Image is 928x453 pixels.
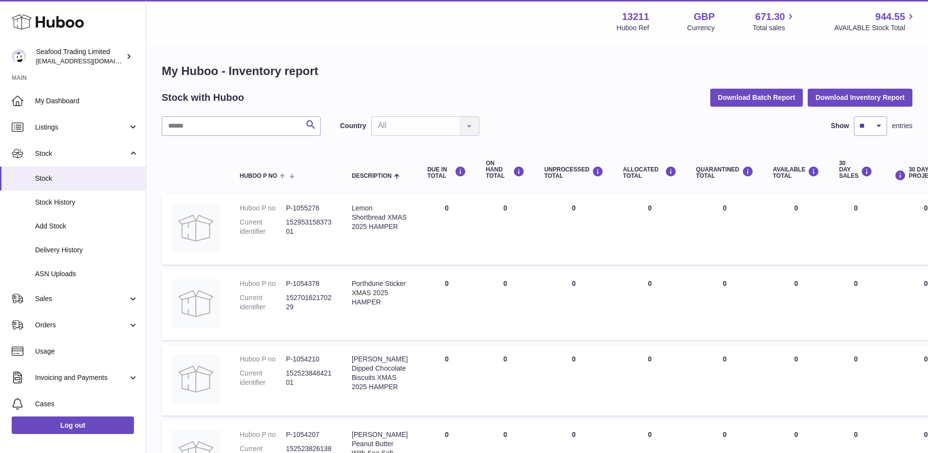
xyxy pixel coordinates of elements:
[875,10,905,23] span: 944.55
[240,430,286,439] dt: Huboo P no
[171,204,220,252] img: product image
[35,321,128,330] span: Orders
[755,10,785,23] span: 671.30
[710,89,803,106] button: Download Batch Report
[352,204,408,231] div: Lemon Shortbread XMAS 2025 HAMPER
[723,355,727,363] span: 0
[35,245,138,255] span: Delivery History
[829,194,882,264] td: 0
[35,399,138,409] span: Cases
[286,218,332,236] dd: 15295315837301
[753,10,796,33] a: 671.30 Total sales
[35,174,138,183] span: Stock
[35,198,138,207] span: Stock History
[352,279,408,307] div: Porthdune Sticker XMAS 2025 HAMPER
[763,269,830,340] td: 0
[763,345,830,415] td: 0
[35,347,138,356] span: Usage
[622,10,649,23] strong: 13211
[839,160,872,180] div: 30 DAY SALES
[753,23,796,33] span: Total sales
[773,166,820,179] div: AVAILABLE Total
[723,280,727,287] span: 0
[427,166,466,179] div: DUE IN TOTAL
[696,166,754,179] div: QUARANTINED Total
[534,194,613,264] td: 0
[162,91,244,104] h2: Stock with Huboo
[286,293,332,312] dd: 15270162170229
[286,204,332,213] dd: P-1055276
[35,373,128,382] span: Invoicing and Payments
[417,345,476,415] td: 0
[476,269,534,340] td: 0
[171,279,220,328] img: product image
[617,23,649,33] div: Huboo Ref
[417,194,476,264] td: 0
[35,269,138,279] span: ASN Uploads
[417,269,476,340] td: 0
[286,369,332,387] dd: 15252384842101
[763,194,830,264] td: 0
[829,345,882,415] td: 0
[829,269,882,340] td: 0
[12,49,26,64] img: online@rickstein.com
[892,121,912,131] span: entries
[171,355,220,403] img: product image
[834,10,916,33] a: 944.55 AVAILABLE Stock Total
[36,57,143,65] span: [EMAIL_ADDRESS][DOMAIN_NAME]
[687,23,715,33] div: Currency
[613,269,686,340] td: 0
[544,166,604,179] div: UNPROCESSED Total
[240,355,286,364] dt: Huboo P no
[286,279,332,288] dd: P-1054378
[352,355,408,392] div: [PERSON_NAME] Dipped Chocolate Biscuits XMAS 2025 HAMPER
[240,369,286,387] dt: Current identifier
[240,293,286,312] dt: Current identifier
[240,173,277,179] span: Huboo P no
[486,160,525,180] div: ON HAND Total
[623,166,677,179] div: ALLOCATED Total
[613,345,686,415] td: 0
[723,204,727,212] span: 0
[240,279,286,288] dt: Huboo P no
[834,23,916,33] span: AVAILABLE Stock Total
[340,121,366,131] label: Country
[694,10,715,23] strong: GBP
[36,47,124,66] div: Seafood Trading Limited
[476,345,534,415] td: 0
[35,123,128,132] span: Listings
[534,345,613,415] td: 0
[286,430,332,439] dd: P-1054207
[35,294,128,303] span: Sales
[240,204,286,213] dt: Huboo P no
[286,355,332,364] dd: P-1054210
[352,173,392,179] span: Description
[534,269,613,340] td: 0
[476,194,534,264] td: 0
[35,149,128,158] span: Stock
[12,416,134,434] a: Log out
[808,89,912,106] button: Download Inventory Report
[831,121,849,131] label: Show
[723,431,727,438] span: 0
[35,222,138,231] span: Add Stock
[613,194,686,264] td: 0
[35,96,138,106] span: My Dashboard
[162,63,912,79] h1: My Huboo - Inventory report
[240,218,286,236] dt: Current identifier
